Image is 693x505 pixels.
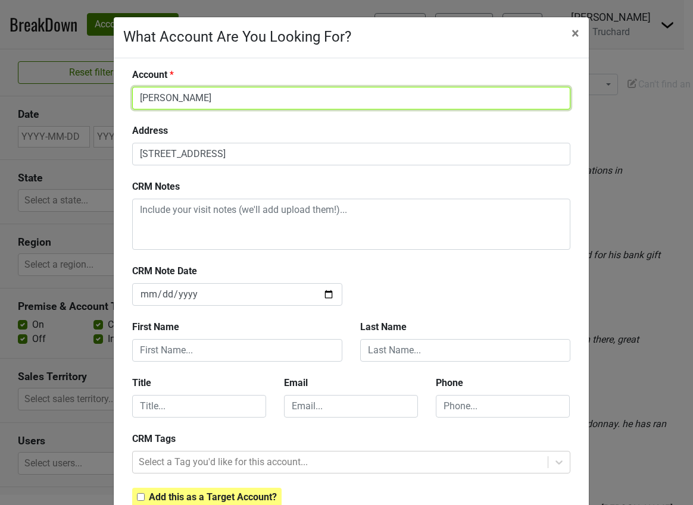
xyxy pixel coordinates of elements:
input: Title... [132,395,266,418]
input: Include any address info you have... [132,143,570,165]
b: Phone [436,377,463,388]
input: Name... [132,87,570,109]
b: First Name [132,321,179,333]
strong: Add this as a Target Account? [149,491,277,503]
b: Email [284,377,308,388]
b: Last Name [360,321,407,333]
b: Title [132,377,151,388]
input: Last Name... [360,339,570,362]
input: Phone... [436,395,570,418]
input: Email... [284,395,418,418]
b: Address [132,125,168,136]
b: CRM Notes [132,181,180,192]
span: × [572,25,579,42]
b: Account [132,69,167,80]
input: First Name... [132,339,342,362]
div: What Account Are You Looking For? [123,27,351,48]
b: CRM Tags [132,433,176,444]
b: CRM Note Date [132,265,197,277]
